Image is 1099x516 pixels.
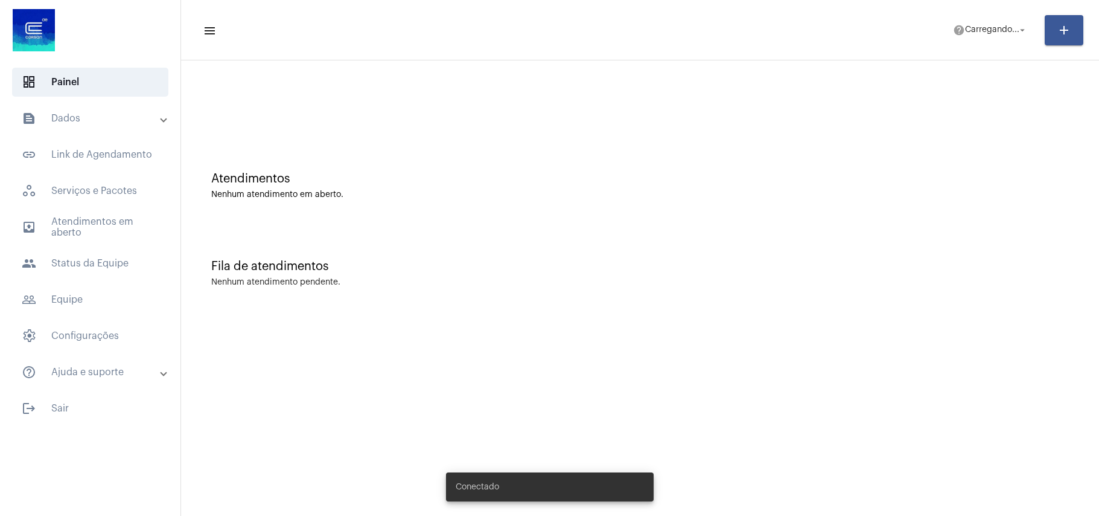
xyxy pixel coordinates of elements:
[211,278,340,287] div: Nenhum atendimento pendente.
[1057,23,1071,37] mat-icon: add
[12,176,168,205] span: Serviços e Pacotes
[22,75,36,89] span: sidenav icon
[1017,25,1028,36] mat-icon: arrow_drop_down
[22,256,36,271] mat-icon: sidenav icon
[22,111,36,126] mat-icon: sidenav icon
[22,365,36,379] mat-icon: sidenav icon
[22,329,36,343] span: sidenav icon
[22,147,36,162] mat-icon: sidenav icon
[12,249,168,278] span: Status da Equipe
[22,111,161,126] mat-panel-title: Dados
[211,260,1069,273] div: Fila de atendimentos
[22,365,161,379] mat-panel-title: Ajuda e suporte
[12,321,168,350] span: Configurações
[946,18,1035,42] button: Carregando...
[203,24,215,38] mat-icon: sidenav icon
[22,184,36,198] span: sidenav icon
[12,140,168,169] span: Link de Agendamento
[22,220,36,234] mat-icon: sidenav icon
[965,26,1019,34] span: Carregando...
[22,401,36,416] mat-icon: sidenav icon
[12,394,168,423] span: Sair
[953,24,965,36] mat-icon: help
[7,104,180,133] mat-expansion-panel-header: sidenav iconDados
[211,190,1069,199] div: Nenhum atendimento em aberto.
[12,285,168,314] span: Equipe
[22,292,36,307] mat-icon: sidenav icon
[12,68,168,97] span: Painel
[456,481,499,493] span: Conectado
[211,172,1069,185] div: Atendimentos
[7,358,180,387] mat-expansion-panel-header: sidenav iconAjuda e suporte
[10,6,58,54] img: d4669ae0-8c07-2337-4f67-34b0df7f5ae4.jpeg
[12,213,168,242] span: Atendimentos em aberto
